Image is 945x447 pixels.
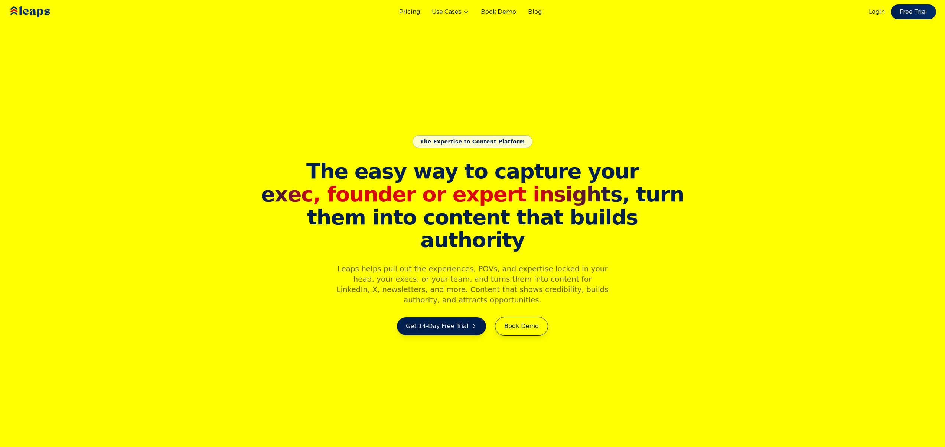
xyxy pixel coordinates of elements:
[306,159,639,183] span: The easy way to capture your
[397,317,486,335] a: Get 14-Day Free Trial
[259,183,687,206] span: , turn
[432,7,469,16] button: Use Cases
[259,206,687,252] span: them into content that builds authority
[869,7,885,16] a: Login
[891,4,936,19] a: Free Trial
[495,317,548,336] a: Book Demo
[330,263,615,305] p: Leaps helps pull out the experiences, POVs, and expertise locked in your head, your execs, or you...
[9,1,72,23] img: Leaps Logo
[261,182,622,206] span: exec, founder or expert insights
[528,7,542,16] a: Blog
[399,7,420,16] a: Pricing
[481,7,516,16] a: Book Demo
[413,135,533,148] div: The Expertise to Content Platform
